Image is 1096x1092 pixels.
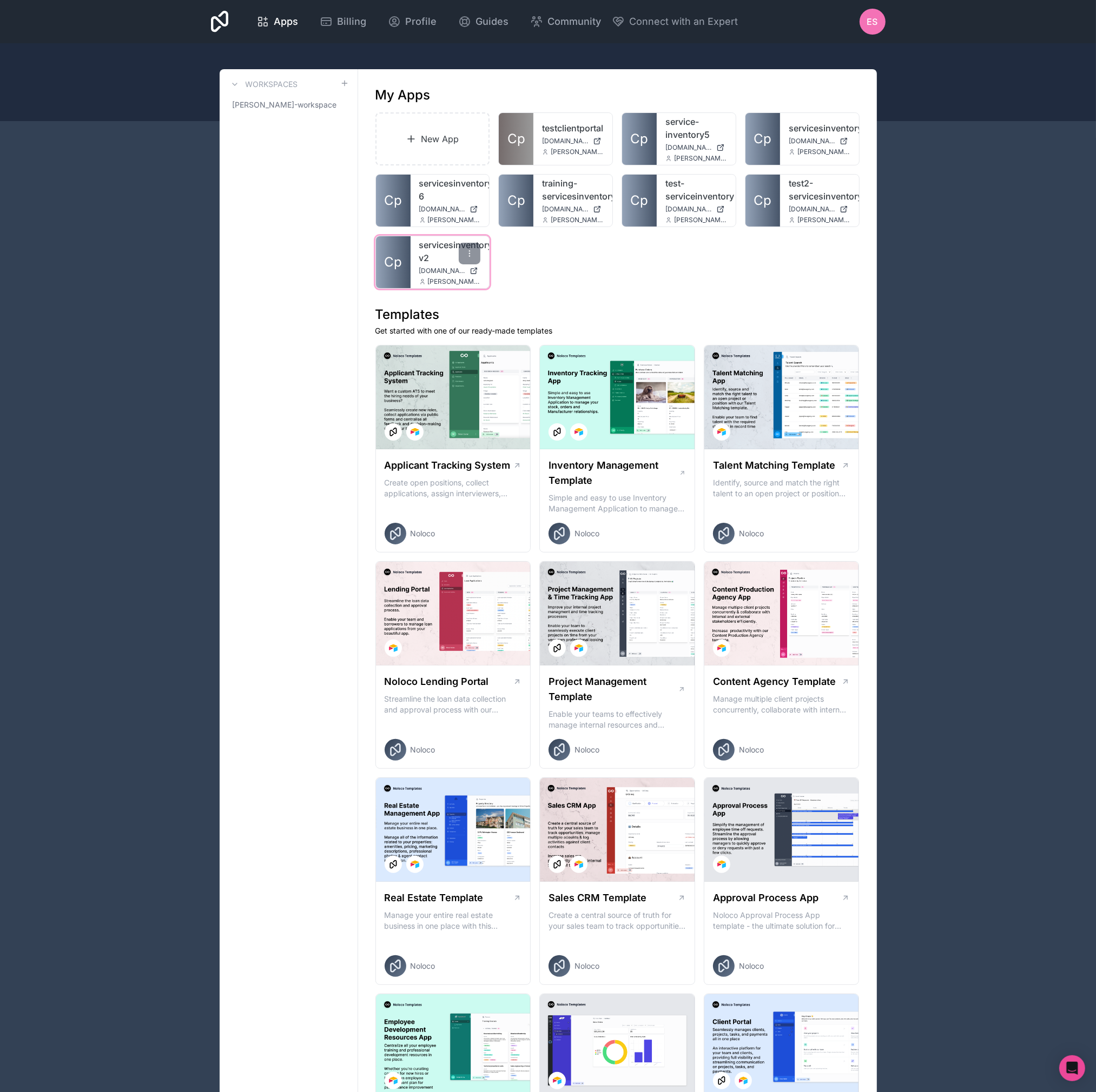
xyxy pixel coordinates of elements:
[274,14,298,29] span: Apps
[665,177,727,203] a: test-serviceinventory
[228,78,298,91] a: Workspaces
[389,1076,398,1085] img: Airtable Logo
[674,154,727,163] span: [PERSON_NAME][EMAIL_ADDRESS][DOMAIN_NAME]
[754,192,771,209] span: Cp
[551,148,604,156] span: [PERSON_NAME][EMAIL_ADDRESS][DOMAIN_NAME]
[631,192,649,209] span: Cp
[428,277,481,286] span: [PERSON_NAME][EMAIL_ADDRESS][DOMAIN_NAME]
[389,644,398,652] img: Airtable Logo
[311,10,375,34] a: Billing
[542,137,589,145] span: [DOMAIN_NAME]
[717,644,726,652] img: Airtable Logo
[575,428,583,436] img: Airtable Logo
[674,216,727,224] span: [PERSON_NAME][EMAIL_ADDRESS][DOMAIN_NAME]
[549,492,686,514] p: Simple and easy to use Inventory Management Application to manage your stock, orders and Manufact...
[542,205,589,214] span: [DOMAIN_NAME]
[379,10,445,34] a: Profile
[713,890,818,905] h1: Approval Process App
[419,177,481,203] a: servicesinventory-6
[248,10,307,34] a: Apps
[1059,1055,1085,1081] div: Open Intercom Messenger
[375,325,860,336] p: Get started with one of our ready-made templates
[665,115,727,141] a: service-inventory5
[385,890,484,905] h1: Real Estate Template
[629,14,738,29] span: Connect with an Expert
[233,99,337,110] span: [PERSON_NAME]-workspace
[745,175,780,227] a: Cp
[411,528,435,539] span: Noloco
[542,205,604,214] a: [DOMAIN_NAME]
[789,137,835,145] span: [DOMAIN_NAME]
[385,694,522,715] p: Streamline the loan data collection and approval process with our Lending Portal template.
[789,177,850,203] a: test2-servicesinventory
[375,86,431,104] h1: My Apps
[375,112,490,165] a: New App
[713,910,850,931] p: Noloco Approval Process App template - the ultimate solution for managing your employee's time of...
[575,744,599,755] span: Noloco
[575,961,599,971] span: Noloco
[575,860,583,869] img: Airtable Logo
[553,1076,562,1085] img: Airtable Logo
[797,148,850,156] span: [PERSON_NAME][EMAIL_ADDRESS][DOMAIN_NAME]
[665,205,727,214] a: [DOMAIN_NAME]
[622,175,657,227] a: Cp
[549,709,686,730] p: Enable your teams to effectively manage internal resources and execute client projects on time.
[376,175,411,227] a: Cp
[739,1076,748,1085] img: Airtable Logo
[419,267,466,275] span: [DOMAIN_NAME]
[551,216,604,224] span: [PERSON_NAME][EMAIL_ADDRESS][DOMAIN_NAME]
[507,192,525,209] span: Cp
[547,14,601,29] span: Community
[521,10,610,34] a: Community
[789,137,850,145] a: [DOMAIN_NAME]
[612,14,738,29] button: Connect with an Expert
[789,205,850,214] a: [DOMAIN_NAME]
[419,238,481,264] a: servicesinventory-v2
[499,113,533,165] a: Cp
[419,205,481,214] a: [DOMAIN_NAME]
[713,694,850,715] p: Manage multiple client projects concurrently, collaborate with internal and external stakeholders...
[717,428,726,436] img: Airtable Logo
[337,14,366,29] span: Billing
[745,113,780,165] a: Cp
[542,122,604,135] a: testclientportal
[665,143,712,152] span: [DOMAIN_NAME]
[789,205,835,214] span: [DOMAIN_NAME]
[411,961,435,971] span: Noloco
[411,428,419,436] img: Airtable Logo
[713,674,836,689] h1: Content Agency Template
[713,477,850,499] p: Identify, source and match the right talent to an open project or position with our Talent Matchi...
[717,860,726,869] img: Airtable Logo
[665,143,727,152] a: [DOMAIN_NAME]
[385,477,522,499] p: Create open positions, collect applications, assign interviewers, centralise candidate feedback a...
[575,644,583,652] img: Airtable Logo
[754,130,771,148] span: Cp
[476,14,509,29] span: Guides
[665,205,712,214] span: [DOMAIN_NAME]
[376,236,411,288] a: Cp
[246,79,298,90] h3: Workspaces
[411,744,435,755] span: Noloco
[739,744,764,755] span: Noloco
[385,674,489,689] h1: Noloco Lending Portal
[542,177,604,203] a: training-servicesinventory
[385,910,522,931] p: Manage your entire real estate business in one place with this comprehensive real estate transact...
[385,458,511,473] h1: Applicant Tracking System
[789,122,850,135] a: servicesinventory
[549,910,686,931] p: Create a central source of truth for your sales team to track opportunities, manage multiple acco...
[450,10,517,34] a: Guides
[411,860,419,869] img: Airtable Logo
[542,137,604,145] a: [DOMAIN_NAME]
[739,528,764,539] span: Noloco
[631,130,649,148] span: Cp
[384,254,402,271] span: Cp
[549,458,678,488] h1: Inventory Management Template
[797,216,850,224] span: [PERSON_NAME][EMAIL_ADDRESS][DOMAIN_NAME]
[228,95,349,115] a: [PERSON_NAME]-workspace
[375,306,860,323] h1: Templates
[405,14,437,29] span: Profile
[622,113,657,165] a: Cp
[428,216,481,224] span: [PERSON_NAME][EMAIL_ADDRESS][DOMAIN_NAME]
[384,192,402,209] span: Cp
[499,175,533,227] a: Cp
